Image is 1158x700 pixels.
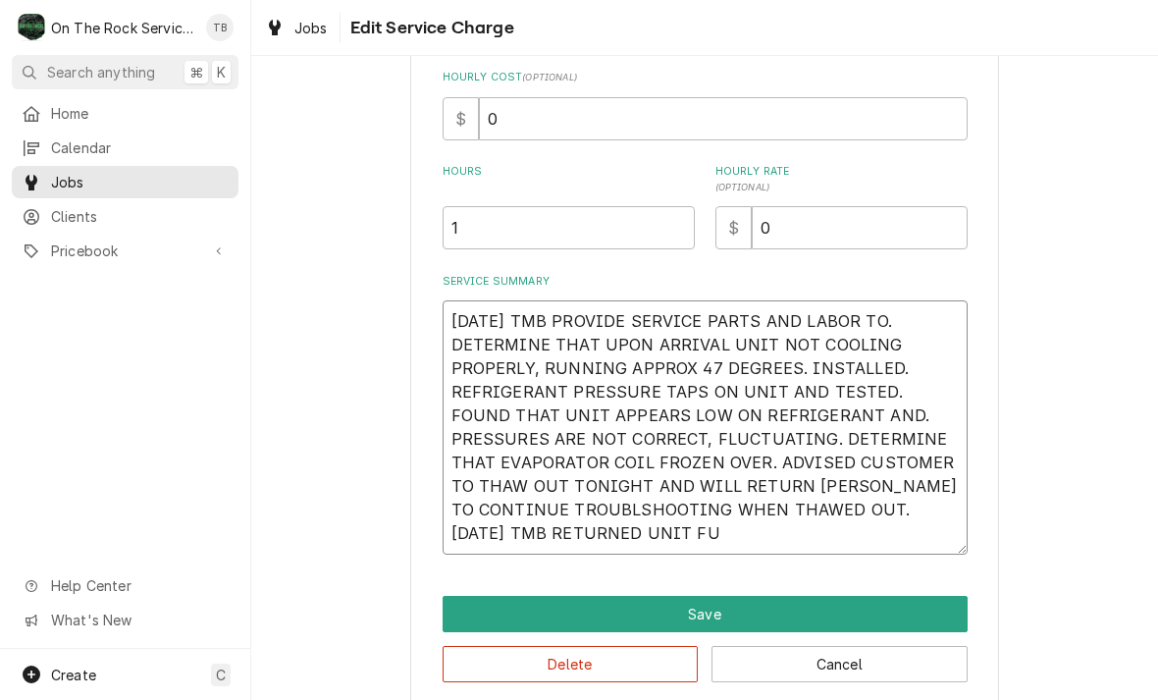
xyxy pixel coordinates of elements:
span: Help Center [51,575,227,596]
a: Go to What's New [12,604,238,636]
div: On The Rock Services's Avatar [18,14,45,41]
span: Search anything [47,62,155,82]
span: Home [51,103,229,124]
button: Save [443,596,968,632]
div: Button Group Row [443,596,968,632]
a: Home [12,97,238,130]
div: $ [715,206,752,249]
div: [object Object] [715,164,968,249]
div: On The Rock Services [51,18,195,38]
a: Clients [12,200,238,233]
a: Go to Pricebook [12,235,238,267]
span: Jobs [51,172,229,192]
a: Jobs [12,166,238,198]
span: C [216,665,226,685]
span: Pricebook [51,241,199,261]
label: Hours [443,164,695,195]
div: Hourly Cost [443,70,968,139]
textarea: [DATE] TMB PROVIDE SERVICE PARTS AND LABOR TO. DETERMINE THAT UPON ARRIVAL UNIT NOT COOLING PROPE... [443,300,968,555]
span: Calendar [51,137,229,158]
span: Jobs [294,18,328,38]
button: Search anything⌘K [12,55,238,89]
div: Service Summary [443,274,968,555]
span: K [217,62,226,82]
div: [object Object] [443,164,695,249]
label: Hourly Cost [443,70,968,85]
span: Create [51,667,96,683]
span: ( optional ) [715,182,770,192]
a: Jobs [257,12,336,44]
label: Service Summary [443,274,968,290]
a: Calendar [12,132,238,164]
label: Hourly Rate [715,164,968,195]
div: TB [206,14,234,41]
span: Edit Service Charge [344,15,514,41]
button: Delete [443,646,699,682]
a: Go to Help Center [12,569,238,602]
span: What's New [51,610,227,630]
div: $ [443,97,479,140]
span: ( optional ) [522,72,577,82]
span: ⌘ [189,62,203,82]
div: Todd Brady's Avatar [206,14,234,41]
button: Cancel [711,646,968,682]
div: Button Group Row [443,632,968,682]
div: O [18,14,45,41]
div: Button Group [443,596,968,682]
span: Clients [51,206,229,227]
